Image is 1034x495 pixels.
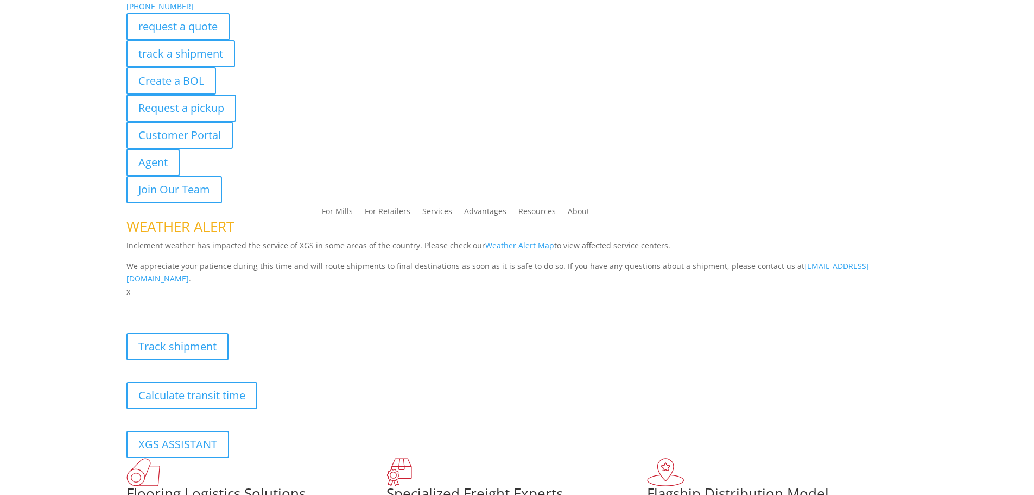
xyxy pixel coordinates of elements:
a: For Mills [322,208,353,220]
img: xgs-icon-focused-on-flooring-red [386,458,412,486]
a: Weather Alert Map [485,240,554,250]
a: About [568,208,589,220]
img: xgs-icon-total-supply-chain-intelligence-red [126,458,160,486]
a: [PHONE_NUMBER] [126,1,194,11]
a: Calculate transit time [126,382,257,409]
img: xgs-icon-flagship-distribution-model-red [647,458,684,486]
a: For Retailers [365,208,410,220]
a: Request a pickup [126,95,236,122]
a: Resources [518,208,556,220]
a: request a quote [126,13,230,40]
a: Track shipment [126,333,229,360]
b: Visibility, transparency, and control for your entire supply chain. [126,300,369,310]
a: XGS ASSISTANT [126,431,229,458]
a: track a shipment [126,40,235,67]
a: Customer Portal [126,122,233,149]
a: Create a BOL [126,67,216,95]
a: Agent [126,149,180,176]
a: Advantages [464,208,506,220]
a: Services [422,208,452,220]
p: Inclement weather has impacted the service of XGS in some areas of the country. Please check our ... [126,239,908,260]
p: x [126,285,908,298]
p: We appreciate your patience during this time and will route shipments to final destinations as so... [126,260,908,286]
a: Join Our Team [126,176,222,203]
span: WEATHER ALERT [126,217,234,236]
